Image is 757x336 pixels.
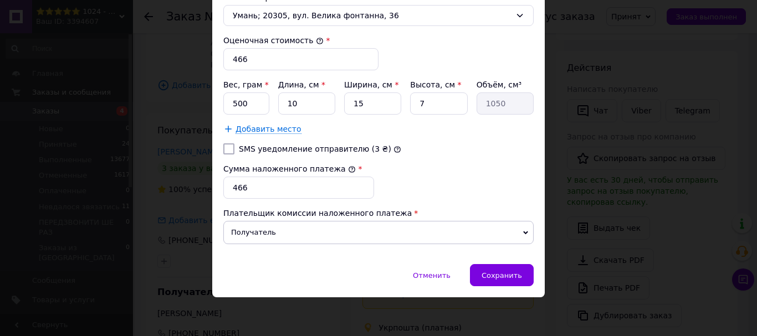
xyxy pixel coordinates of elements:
[233,10,511,21] span: Умань; 20305, вул. Велика фонтанна, 36
[344,80,398,89] label: Ширина, см
[223,80,269,89] label: Вес, грам
[223,221,534,244] span: Получатель
[223,36,324,45] label: Оценочная стоимость
[223,164,356,173] label: Сумма наложенного платежа
[278,80,325,89] label: Длина, см
[413,271,451,280] span: Отменить
[482,271,522,280] span: Сохранить
[410,80,461,89] label: Высота, см
[236,125,301,134] span: Добавить место
[223,209,412,218] span: Плательщик комиссии наложенного платежа
[477,79,534,90] div: Объём, см³
[239,144,391,153] label: SMS уведомление отправителю (3 ₴)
